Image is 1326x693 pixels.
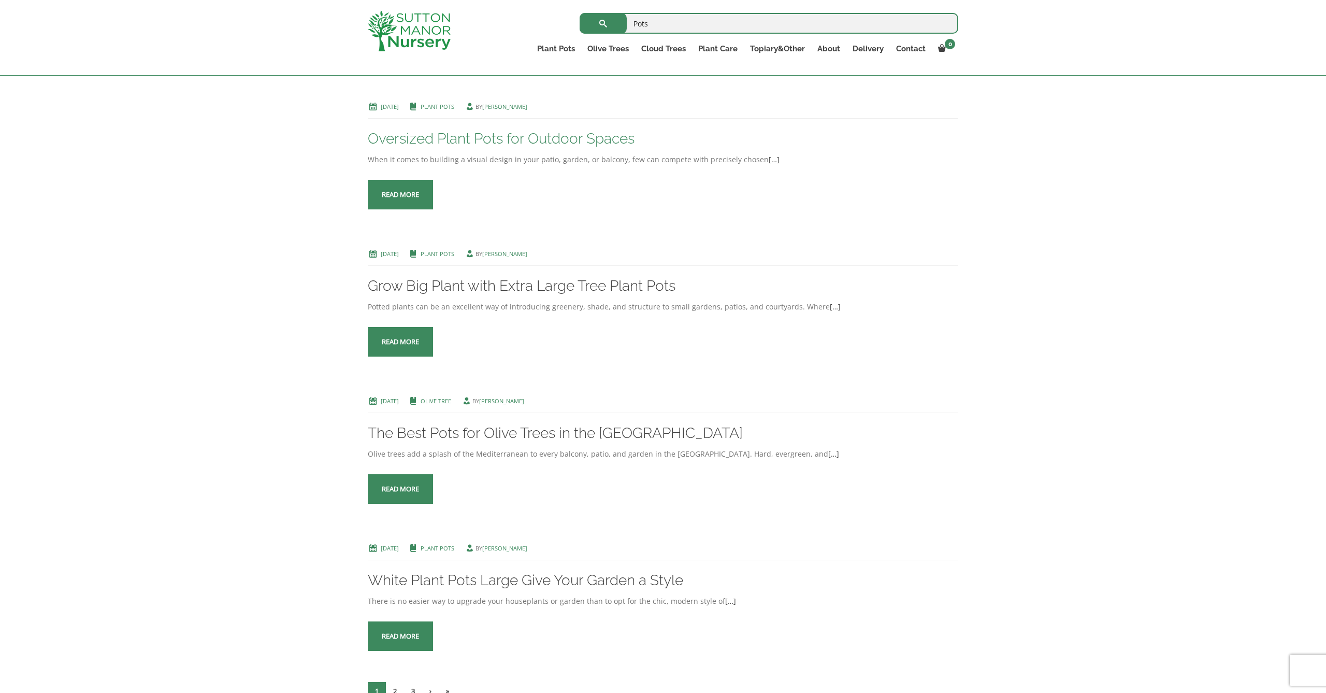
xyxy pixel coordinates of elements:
[580,13,958,34] input: Search...
[465,103,527,110] span: by
[744,41,811,56] a: Topiary&Other
[635,41,692,56] a: Cloud Trees
[465,544,527,552] span: by
[482,544,527,552] a: [PERSON_NAME]
[725,596,736,606] a: […]
[769,154,780,164] a: […]
[890,41,932,56] a: Contact
[828,449,839,459] a: […]
[368,277,675,294] a: Grow Big Plant with Extra Large Tree Plant Pots
[465,250,527,258] span: by
[421,103,454,110] a: Plant Pots
[368,572,683,589] a: White Plant Pots Large Give Your Garden a Style
[932,41,958,56] a: 0
[421,397,451,405] a: Olive Tree
[830,302,841,312] a: […]
[368,153,958,166] div: When it comes to building a visual design in your patio, garden, or balcony, few can compete with...
[368,130,635,147] a: Oversized Plant Pots for Outdoor Spaces
[368,180,433,209] a: Read more
[381,103,399,110] a: [DATE]
[381,250,399,258] a: [DATE]
[368,425,743,442] a: The Best Pots for Olive Trees in the [GEOGRAPHIC_DATA]
[945,39,955,49] span: 0
[846,41,890,56] a: Delivery
[482,103,527,110] a: [PERSON_NAME]
[811,41,846,56] a: About
[479,397,524,405] a: [PERSON_NAME]
[368,448,958,460] div: Olive trees add a splash of the Mediterranean to every balcony, patio, and garden in the [GEOGRAP...
[692,41,744,56] a: Plant Care
[581,41,635,56] a: Olive Trees
[368,327,433,357] a: Read more
[381,544,399,552] a: [DATE]
[381,397,399,405] a: [DATE]
[368,301,958,313] div: Potted plants can be an excellent way of introducing greenery, shade, and structure to small gard...
[368,10,451,51] img: logo
[368,474,433,504] a: Read more
[421,544,454,552] a: Plant Pots
[462,397,524,405] span: by
[531,41,581,56] a: Plant Pots
[368,621,433,651] a: Read more
[368,595,958,607] div: There is no easier way to upgrade your houseplants or garden than to opt for the chic, modern sty...
[421,250,454,258] a: Plant Pots
[482,250,527,258] a: [PERSON_NAME]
